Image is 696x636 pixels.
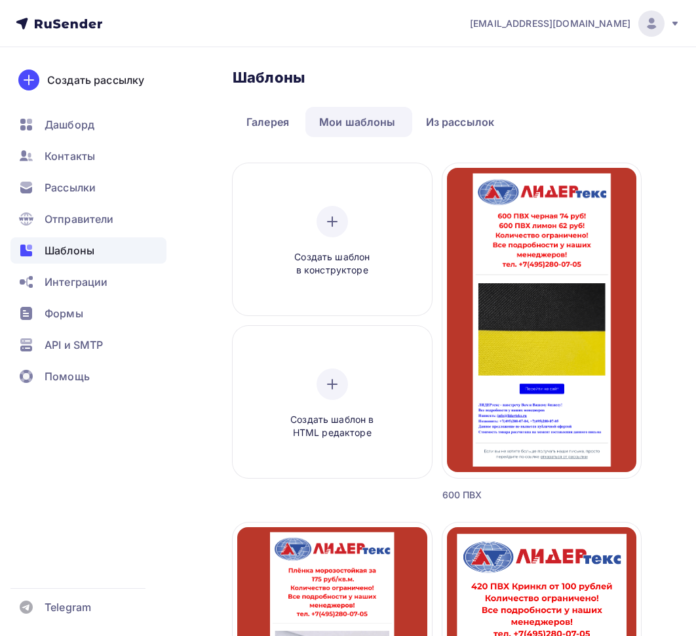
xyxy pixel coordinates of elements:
[233,107,303,137] a: Галерея
[10,111,166,138] a: Дашборд
[470,17,630,30] span: [EMAIL_ADDRESS][DOMAIN_NAME]
[233,68,641,87] h3: Шаблоны
[412,107,509,137] a: Из рассылок
[47,72,144,88] div: Создать рассылку
[45,368,90,384] span: Помощь
[45,148,95,164] span: Контакты
[270,413,395,440] span: Создать шаблон в HTML редакторе
[470,10,680,37] a: [EMAIL_ADDRESS][DOMAIN_NAME]
[10,300,166,327] a: Формы
[45,243,94,258] span: Шаблоны
[305,107,410,137] a: Мои шаблоны
[270,250,395,277] span: Создать шаблон в конструкторе
[45,180,96,195] span: Рассылки
[45,211,114,227] span: Отправители
[45,274,107,290] span: Интеграции
[45,599,91,615] span: Telegram
[45,337,103,353] span: API и SMTP
[10,174,166,201] a: Рассылки
[10,143,166,169] a: Контакты
[45,117,94,132] span: Дашборд
[10,206,166,232] a: Отправители
[45,306,83,321] span: Формы
[442,488,592,502] div: 600 ПВХ
[10,237,166,264] a: Шаблоны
